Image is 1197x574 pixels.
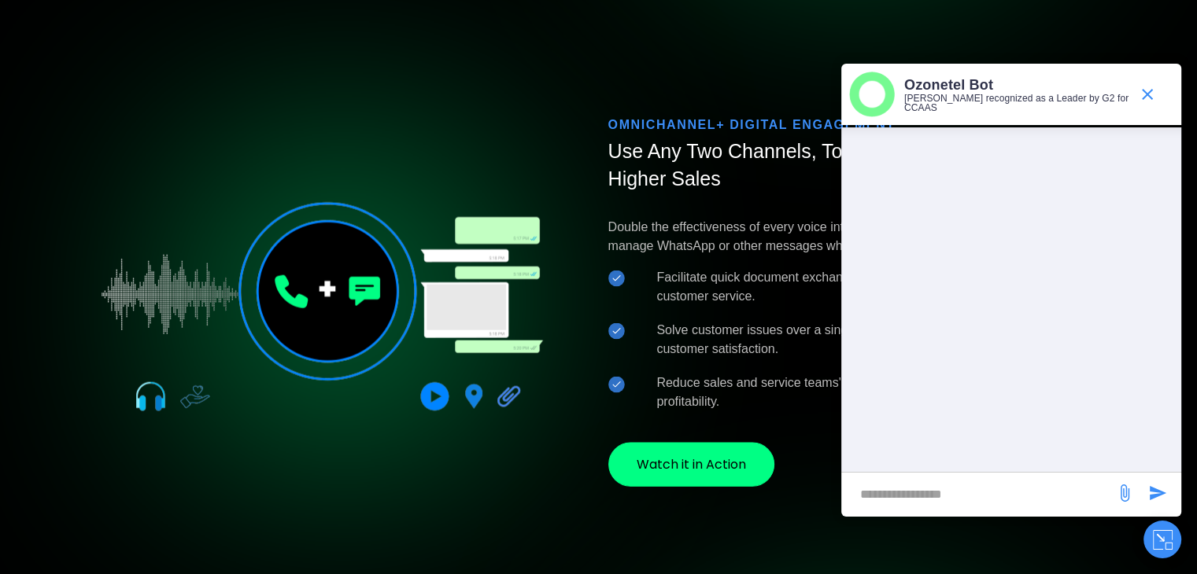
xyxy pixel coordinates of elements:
[608,443,774,487] a: Watch it in Action
[608,116,1101,134] div: OMNICHANNEL+ DIGITAL ENGAGEMENT
[1109,477,1140,509] span: send message
[608,321,1101,359] li: Solve customer issues over a single interaction and significantly boost customer satisfaction.
[904,94,1130,112] p: [PERSON_NAME] recognized as a Leader by G2 for CCAAS
[904,76,1130,94] p: Ozonetel Bot
[1143,521,1181,558] button: Close chat
[608,268,1101,306] li: Facilitate quick document exchange during calls to transform sales and customer service.
[849,480,1107,509] div: new-msg-input
[1132,79,1163,110] span: end chat or minimize
[608,138,1101,199] h3: Use Any Two Channels, Together, for Faster Service & Higher Sales
[1142,477,1173,509] span: send message
[849,72,895,117] img: header
[608,218,1101,256] p: Double the effectiveness of every voice interaction. Empower agents to seamlessly manage WhatsApp...
[608,373,1101,411] li: Reduce sales and service teams' workload for increased productivity and profitability.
